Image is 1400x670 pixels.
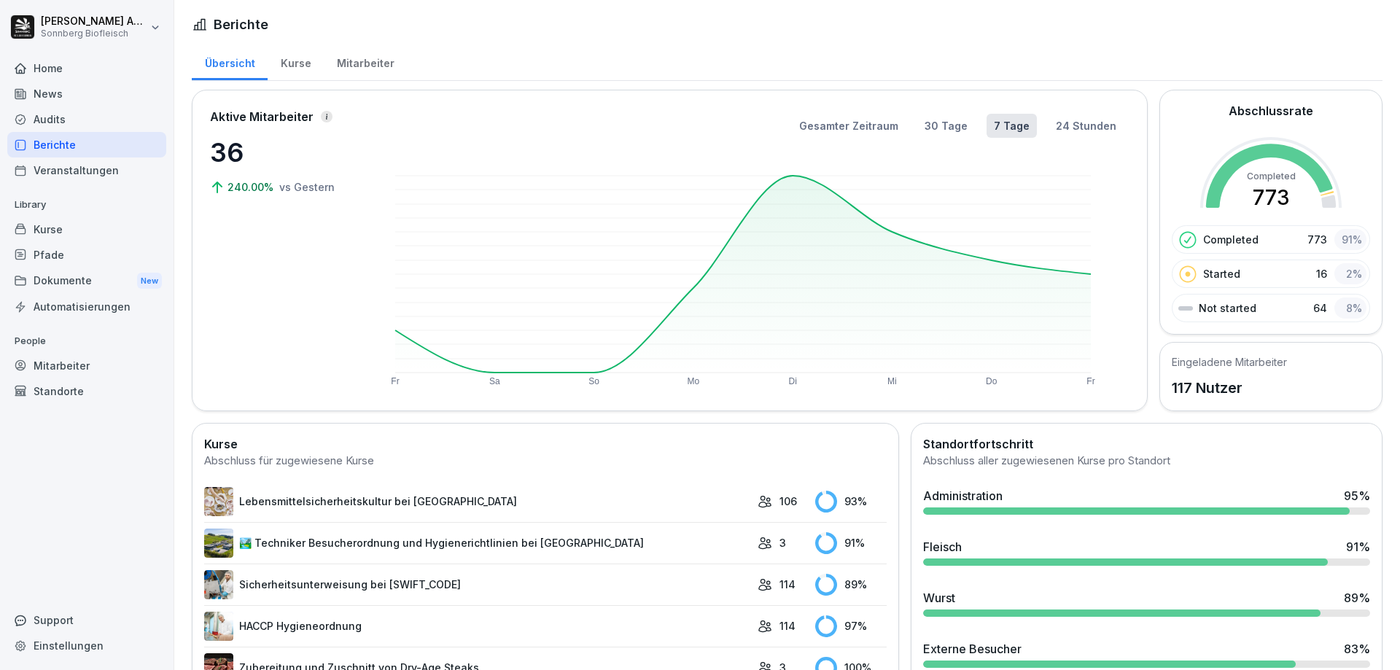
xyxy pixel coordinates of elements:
div: 83 % [1344,640,1370,658]
p: 240.00% [227,179,276,195]
a: Einstellungen [7,633,166,658]
a: Standorte [7,378,166,404]
p: 64 [1313,300,1327,316]
a: Home [7,55,166,81]
div: 91 % [1346,538,1370,556]
p: 117 Nutzer [1172,377,1287,399]
div: Wurst [923,589,955,607]
div: Fleisch [923,538,962,556]
div: Administration [923,487,1003,505]
a: Berichte [7,132,166,157]
button: 24 Stunden [1049,114,1124,138]
img: fel7zw93n786o3hrlxxj0311.png [204,487,233,516]
a: Veranstaltungen [7,157,166,183]
button: Gesamter Zeitraum [792,114,906,138]
p: vs Gestern [279,179,335,195]
h1: Berichte [214,15,268,34]
img: roi77fylcwzaflh0hwjmpm1w.png [204,529,233,558]
a: Audits [7,106,166,132]
div: 91 % [1334,229,1366,250]
a: Automatisierungen [7,294,166,319]
text: Mi [887,376,897,386]
p: [PERSON_NAME] Anibas [41,15,147,28]
div: 8 % [1334,297,1366,319]
div: Abschluss für zugewiesene Kurse [204,453,887,470]
p: 3 [779,535,786,550]
img: xrzzrx774ak4h3u8hix93783.png [204,612,233,641]
text: Di [788,376,796,386]
div: Dokumente [7,268,166,295]
p: Sonnberg Biofleisch [41,28,147,39]
button: 30 Tage [917,114,975,138]
h5: Eingeladene Mitarbeiter [1172,354,1287,370]
div: 2 % [1334,263,1366,284]
a: HACCP Hygieneordnung [204,612,750,641]
text: Do [986,376,997,386]
text: Fr [1086,376,1094,386]
text: So [588,376,599,386]
p: 773 [1307,232,1327,247]
p: People [7,330,166,353]
div: Abschluss aller zugewiesenen Kurse pro Standort [923,453,1370,470]
text: Mo [688,376,700,386]
a: Mitarbeiter [7,353,166,378]
text: Fr [391,376,399,386]
p: Aktive Mitarbeiter [210,108,314,125]
text: Sa [489,376,500,386]
a: Fleisch91% [917,532,1376,572]
p: 106 [779,494,797,509]
div: 93 % [815,491,887,513]
a: Kurse [268,43,324,80]
div: 89 % [815,574,887,596]
a: Wurst89% [917,583,1376,623]
a: Mitarbeiter [324,43,407,80]
a: Administration95% [917,481,1376,521]
h2: Abschlussrate [1229,102,1313,120]
p: 16 [1316,266,1327,281]
h2: Kurse [204,435,887,453]
div: New [137,273,162,289]
h2: Standortfortschritt [923,435,1370,453]
p: Started [1203,266,1240,281]
a: Lebensmittelsicherheitskultur bei [GEOGRAPHIC_DATA] [204,487,750,516]
p: Not started [1199,300,1256,316]
div: Externe Besucher [923,640,1022,658]
button: 7 Tage [987,114,1037,138]
p: 114 [779,577,796,592]
div: 97 % [815,615,887,637]
a: Pfade [7,242,166,268]
p: 36 [210,133,356,172]
p: 114 [779,618,796,634]
div: 91 % [815,532,887,554]
a: Übersicht [192,43,268,80]
div: 95 % [1344,487,1370,505]
a: News [7,81,166,106]
div: 89 % [1344,589,1370,607]
p: Library [7,193,166,217]
a: DokumenteNew [7,268,166,295]
a: Kurse [7,217,166,242]
img: bvgi5s23nmzwngfih7cf5uu4.png [204,570,233,599]
a: Sicherheitsunterweisung bei [SWIFT_CODE] [204,570,750,599]
div: Support [7,607,166,633]
p: Completed [1203,232,1259,247]
a: 🏞️ Techniker Besucherordnung und Hygienerichtlinien bei [GEOGRAPHIC_DATA] [204,529,750,558]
